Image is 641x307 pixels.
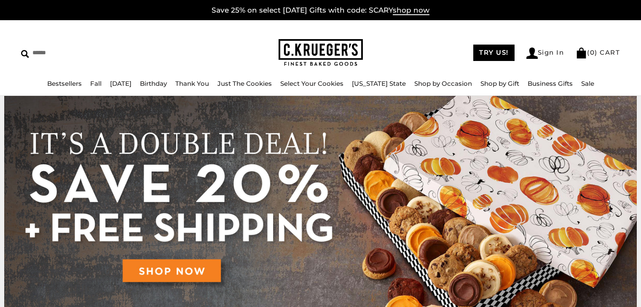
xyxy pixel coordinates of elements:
[21,50,29,58] img: Search
[21,46,163,59] input: Search
[110,79,131,87] a: [DATE]
[393,6,429,15] span: shop now
[576,48,587,58] img: Bag
[480,79,519,87] a: Shop by Gift
[47,79,82,87] a: Bestsellers
[590,48,595,56] span: 0
[175,79,209,87] a: Thank You
[140,79,167,87] a: Birthday
[217,79,272,87] a: Just The Cookies
[280,79,343,87] a: Select Your Cookies
[526,48,538,59] img: Account
[212,6,429,15] a: Save 25% on select [DATE] Gifts with code: SCARYshop now
[352,79,406,87] a: [US_STATE] State
[279,39,363,66] img: C.KRUEGER'S
[526,48,564,59] a: Sign In
[581,79,594,87] a: Sale
[414,79,472,87] a: Shop by Occasion
[576,48,620,56] a: (0) CART
[90,79,102,87] a: Fall
[473,45,515,61] a: TRY US!
[528,79,573,87] a: Business Gifts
